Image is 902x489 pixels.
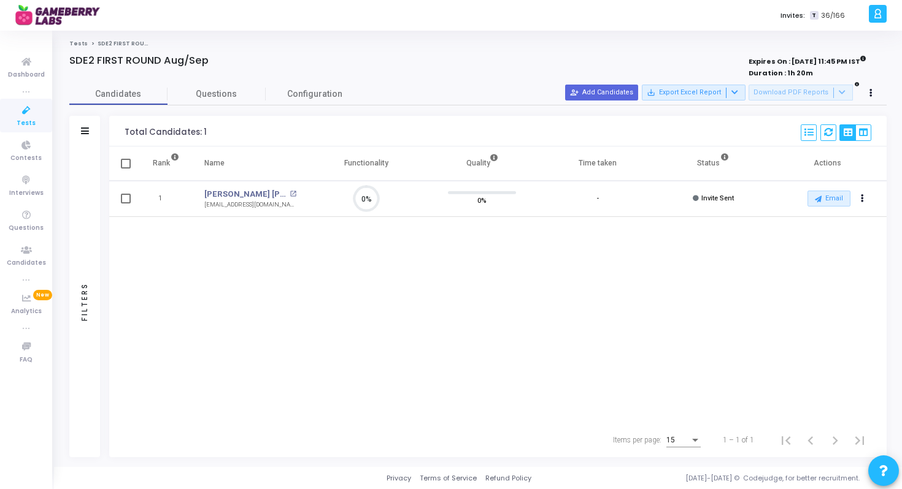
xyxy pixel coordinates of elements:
[798,428,823,452] button: Previous page
[570,88,579,97] mat-icon: person_add_alt
[810,11,818,20] span: T
[125,127,207,137] div: Total Candidates: 1
[10,153,42,164] span: Contests
[11,306,42,317] span: Analytics
[613,434,661,445] div: Items per page:
[642,85,746,100] button: Export Excel Report
[821,10,845,21] span: 36/166
[69,88,168,100] span: Candidates
[485,473,531,483] a: Refund Policy
[477,194,487,207] span: 0%
[309,146,424,181] th: Functionality
[69,55,209,67] h4: SDE2 FIRST ROUND Aug/Sep
[749,85,853,100] button: Download PDF Reports
[287,88,342,100] span: Configuration
[204,156,225,170] div: Name
[531,473,887,483] div: [DATE]-[DATE] © Codejudge, for better recruitment.
[596,194,599,204] div: -
[7,258,46,268] span: Candidates
[69,40,88,47] a: Tests
[204,200,296,210] div: [EMAIL_ADDRESS][DOMAIN_NAME]
[20,355,33,365] span: FAQ
[647,88,655,97] mat-icon: save_alt
[723,434,754,445] div: 1 – 1 of 1
[666,436,675,444] span: 15
[8,70,45,80] span: Dashboard
[168,88,266,100] span: Questions
[204,188,287,200] a: [PERSON_NAME] [PERSON_NAME]
[98,40,180,47] span: SDE2 FIRST ROUND Aug/Sep
[854,191,871,208] button: Actions
[290,191,296,197] mat-icon: open_in_new
[579,156,617,170] div: Time taken
[9,223,44,233] span: Questions
[565,85,638,100] button: Add Candidates
[424,146,539,181] th: Quality
[33,290,52,300] span: New
[847,428,872,452] button: Last page
[17,118,36,129] span: Tests
[140,146,192,181] th: Rank
[749,53,866,67] strong: Expires On : [DATE] 11:45 PM IST
[839,124,871,141] div: View Options
[774,428,798,452] button: First page
[666,436,701,445] mat-select: Items per page:
[9,188,44,199] span: Interviews
[140,181,192,217] td: 1
[420,473,477,483] a: Terms of Service
[771,146,887,181] th: Actions
[781,10,805,21] label: Invites:
[749,68,813,78] strong: Duration : 1h 20m
[387,473,411,483] a: Privacy
[69,40,887,48] nav: breadcrumb
[808,191,850,207] button: Email
[79,234,90,369] div: Filters
[701,194,734,202] span: Invite Sent
[655,146,771,181] th: Status
[823,428,847,452] button: Next page
[15,3,107,28] img: logo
